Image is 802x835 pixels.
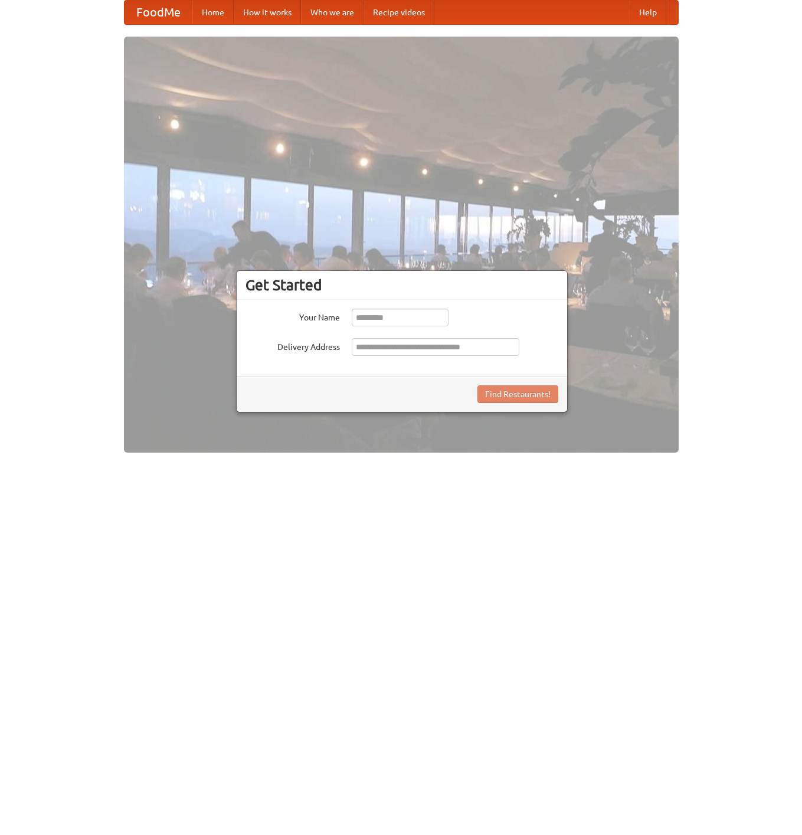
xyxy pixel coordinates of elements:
[125,1,192,24] a: FoodMe
[245,338,340,353] label: Delivery Address
[245,309,340,323] label: Your Name
[301,1,364,24] a: Who we are
[192,1,234,24] a: Home
[364,1,434,24] a: Recipe videos
[234,1,301,24] a: How it works
[630,1,666,24] a: Help
[245,276,558,294] h3: Get Started
[477,385,558,403] button: Find Restaurants!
